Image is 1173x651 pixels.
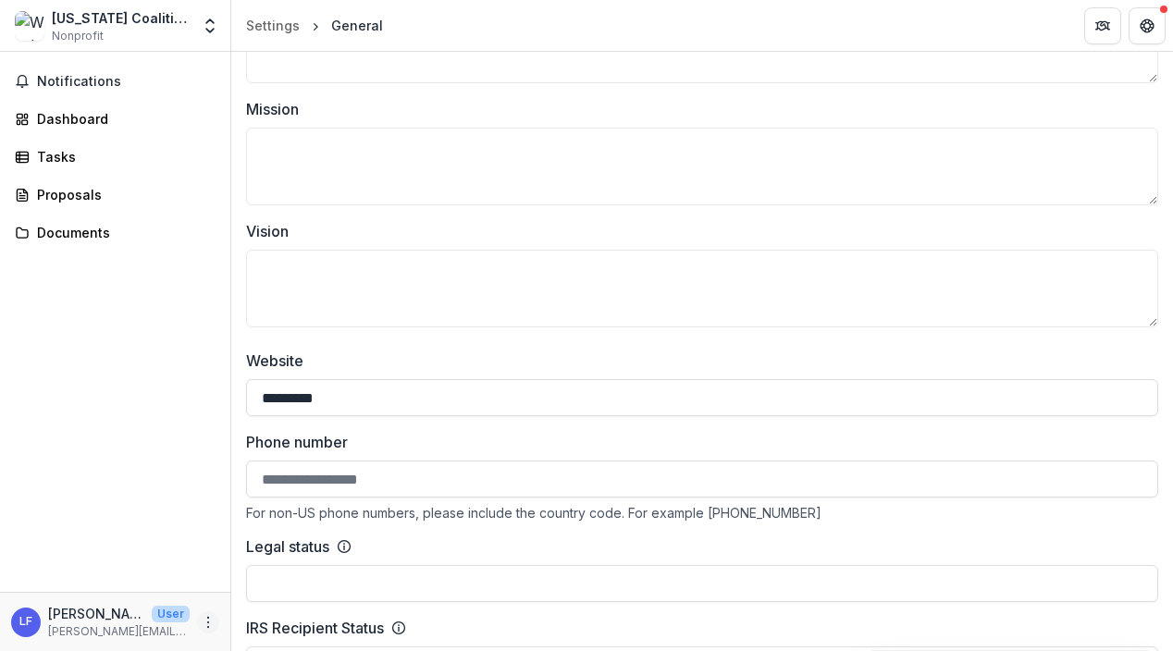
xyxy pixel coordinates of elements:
div: Settings [246,16,300,35]
p: [PERSON_NAME] [48,604,144,623]
nav: breadcrumb [239,12,390,39]
div: Dashboard [37,109,208,129]
a: Documents [7,217,223,248]
div: General [331,16,383,35]
span: Notifications [37,74,216,90]
a: Settings [239,12,307,39]
p: User [152,606,190,622]
div: Proposals [37,185,208,204]
a: Tasks [7,141,223,172]
button: Notifications [7,67,223,96]
button: Open entity switcher [197,7,223,44]
label: Website [246,350,1147,372]
button: More [197,611,219,633]
a: Dashboard [7,104,223,134]
div: Lauren Frederick [19,616,32,628]
label: Phone number [246,431,1147,453]
a: Proposals [7,179,223,210]
label: Legal status [246,535,329,558]
span: Nonprofit [52,28,104,44]
button: Partners [1084,7,1121,44]
label: Mission [246,98,1147,120]
label: IRS Recipient Status [246,617,384,639]
p: [PERSON_NAME][EMAIL_ADDRESS][DOMAIN_NAME] [48,623,190,640]
label: Vision [246,220,1147,242]
div: Tasks [37,147,208,166]
div: For non-US phone numbers, please include the country code. For example [PHONE_NUMBER] [246,505,1158,521]
button: Get Help [1129,7,1166,44]
div: Documents [37,223,208,242]
div: [US_STATE] Coalition to End Homelessness [52,8,190,28]
img: West Virginia Coalition to End Homelessness [15,11,44,41]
